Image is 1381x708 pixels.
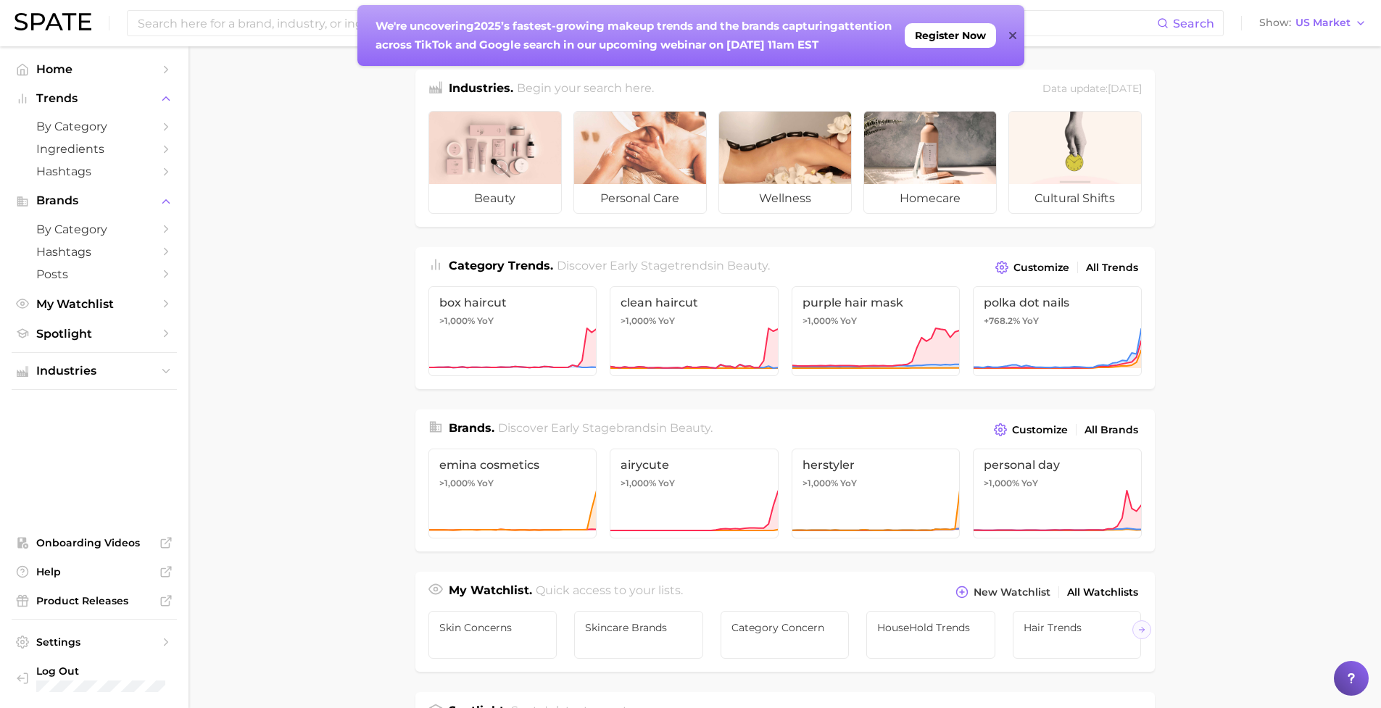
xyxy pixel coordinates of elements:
a: wellness [718,111,852,214]
a: Settings [12,631,177,653]
span: personal day [984,458,1131,472]
a: Ingredients [12,138,177,160]
span: Search [1173,17,1214,30]
a: Hair Trends [1013,611,1142,659]
span: Posts [36,267,152,281]
button: Customize [990,420,1071,440]
span: YoY [477,478,494,489]
span: clean haircut [621,296,768,309]
span: beauty [670,421,710,435]
a: Help [12,561,177,583]
span: >1,000% [803,315,838,326]
span: purple hair mask [803,296,950,309]
span: box haircut [439,296,586,309]
a: Product Releases [12,590,177,612]
a: Category Concern [721,611,850,659]
a: beauty [428,111,562,214]
span: Home [36,62,152,76]
span: Category Trends . [449,259,553,272]
a: box haircut>1,000% YoY [428,286,597,376]
span: Show [1259,19,1291,27]
span: polka dot nails [984,296,1131,309]
span: +768.2% [984,315,1020,326]
a: purple hair mask>1,000% YoY [792,286,961,376]
a: All Watchlists [1063,583,1142,602]
span: >1,000% [439,478,475,488]
span: homecare [864,184,996,213]
span: beauty [429,184,561,213]
a: All Trends [1082,258,1142,278]
img: SPATE [14,13,91,30]
span: Log Out [36,665,165,678]
a: personal care [573,111,707,214]
button: New Watchlist [952,582,1053,602]
h1: My Watchlist. [449,582,532,602]
span: YoY [1021,478,1038,489]
button: Industries [12,360,177,382]
button: Customize [992,257,1072,278]
span: My Watchlist [36,297,152,311]
span: Spotlight [36,327,152,341]
h2: Begin your search here. [517,80,654,99]
span: Category Concern [731,622,839,633]
a: Skincare brands [574,611,703,659]
span: personal care [574,184,706,213]
span: Trends [36,92,152,105]
span: Customize [1012,424,1068,436]
span: Hashtags [36,164,152,178]
span: Ingredients [36,142,152,156]
a: clean haircut>1,000% YoY [610,286,779,376]
a: homecare [863,111,997,214]
a: Home [12,58,177,80]
a: herstyler>1,000% YoY [792,449,961,538]
span: Brands . [449,421,494,435]
span: Discover Early Stage brands in . [498,421,713,435]
div: Data update: [DATE] [1042,80,1142,99]
span: New Watchlist [974,586,1050,599]
span: >1,000% [621,315,656,326]
a: by Category [12,218,177,241]
a: All Brands [1081,420,1142,440]
span: All Brands [1085,424,1138,436]
span: YoY [658,315,675,327]
a: personal day>1,000% YoY [973,449,1142,538]
span: by Category [36,120,152,133]
span: All Trends [1086,262,1138,274]
button: Scroll Right [1132,620,1151,639]
span: Settings [36,636,152,649]
span: Discover Early Stage trends in . [557,259,770,272]
button: ShowUS Market [1256,14,1370,33]
span: Hair Trends [1024,622,1131,633]
span: Brands [36,194,152,207]
button: Trends [12,88,177,109]
a: emina cosmetics>1,000% YoY [428,449,597,538]
a: airycute>1,000% YoY [610,449,779,538]
span: >1,000% [984,478,1019,488]
span: Skincare brands [585,622,692,633]
a: Spotlight [12,322,177,345]
a: Hashtags [12,241,177,263]
a: polka dot nails+768.2% YoY [973,286,1142,376]
span: by Category [36,222,152,236]
span: YoY [840,315,857,327]
span: Product Releases [36,594,152,607]
span: emina cosmetics [439,458,586,472]
span: wellness [719,184,851,213]
a: Posts [12,263,177,286]
span: airycute [621,458,768,472]
a: cultural shifts [1008,111,1142,214]
span: Hashtags [36,245,152,259]
a: Onboarding Videos [12,532,177,554]
input: Search here for a brand, industry, or ingredient [136,11,1157,36]
span: Industries [36,365,152,378]
span: HouseHold trends [877,622,984,633]
span: YoY [477,315,494,327]
span: >1,000% [621,478,656,488]
a: Log out. Currently logged in with e-mail shari@pioneerinno.com. [12,660,177,696]
a: Skin Concerns [428,611,557,659]
a: HouseHold trends [866,611,995,659]
span: beauty [727,259,768,272]
span: >1,000% [439,315,475,326]
span: YoY [1022,315,1039,327]
a: Hashtags [12,160,177,183]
